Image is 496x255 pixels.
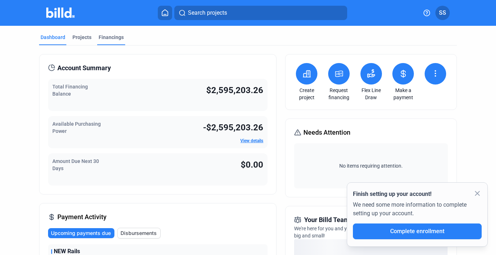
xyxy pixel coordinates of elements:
[72,34,91,41] div: Projects
[390,228,444,235] span: Complete enrollment
[203,122,263,133] span: -$2,595,203.26
[294,226,441,239] span: We're here for you and your business. Reach out anytime for needs big and small!
[117,228,161,239] button: Disbursements
[57,63,111,73] span: Account Summary
[52,158,99,171] span: Amount Due Next 30 Days
[48,228,114,238] button: Upcoming payments due
[241,160,263,170] span: $0.00
[435,6,450,20] button: SS
[57,212,107,222] span: Payment Activity
[359,87,384,101] a: Flex Line Draw
[99,34,124,41] div: Financings
[304,215,350,225] span: Your Billd Team
[303,127,350,138] span: Needs Attention
[439,9,446,17] span: SS
[353,190,482,198] div: Finish setting up your account!
[391,87,416,101] a: Make a payment
[326,87,351,101] a: Request financing
[297,162,445,169] span: No items requiring attention.
[353,198,482,223] div: We need some more information to complete setting up your account.
[206,85,263,95] span: $2,595,203.26
[473,189,482,198] mat-icon: close
[52,84,88,97] span: Total Financing Balance
[353,223,482,239] button: Complete enrollment
[41,34,65,41] div: Dashboard
[240,138,263,143] a: View details
[174,6,347,20] button: Search projects
[188,9,227,17] span: Search projects
[52,121,101,134] span: Available Purchasing Power
[294,87,319,101] a: Create project
[121,230,157,237] span: Disbursements
[51,230,111,237] span: Upcoming payments due
[46,8,75,18] img: Billd Company Logo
